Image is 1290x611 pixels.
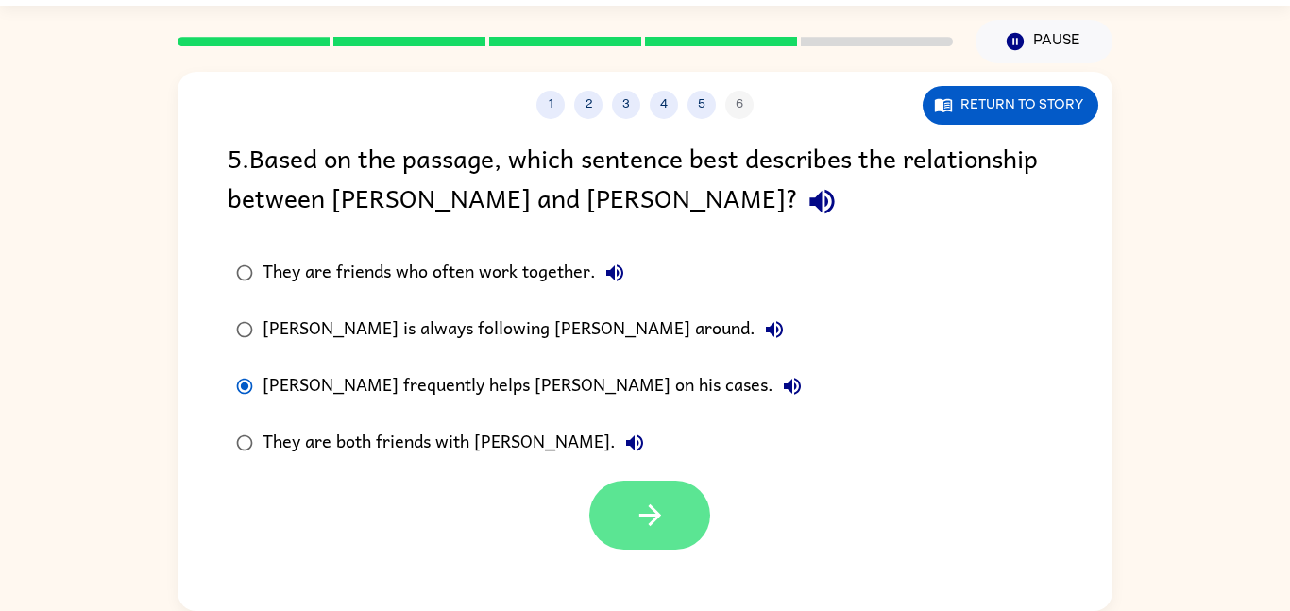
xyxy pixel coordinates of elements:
[536,91,565,119] button: 1
[755,311,793,348] button: [PERSON_NAME] is always following [PERSON_NAME] around.
[263,254,634,292] div: They are friends who often work together.
[263,367,811,405] div: [PERSON_NAME] frequently helps [PERSON_NAME] on his cases.
[923,86,1098,125] button: Return to story
[596,254,634,292] button: They are friends who often work together.
[228,138,1062,226] div: 5 . Based on the passage, which sentence best describes the relationship between [PERSON_NAME] an...
[574,91,603,119] button: 2
[263,424,653,462] div: They are both friends with [PERSON_NAME].
[263,311,793,348] div: [PERSON_NAME] is always following [PERSON_NAME] around.
[650,91,678,119] button: 4
[687,91,716,119] button: 5
[976,20,1112,63] button: Pause
[773,367,811,405] button: [PERSON_NAME] frequently helps [PERSON_NAME] on his cases.
[616,424,653,462] button: They are both friends with [PERSON_NAME].
[612,91,640,119] button: 3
